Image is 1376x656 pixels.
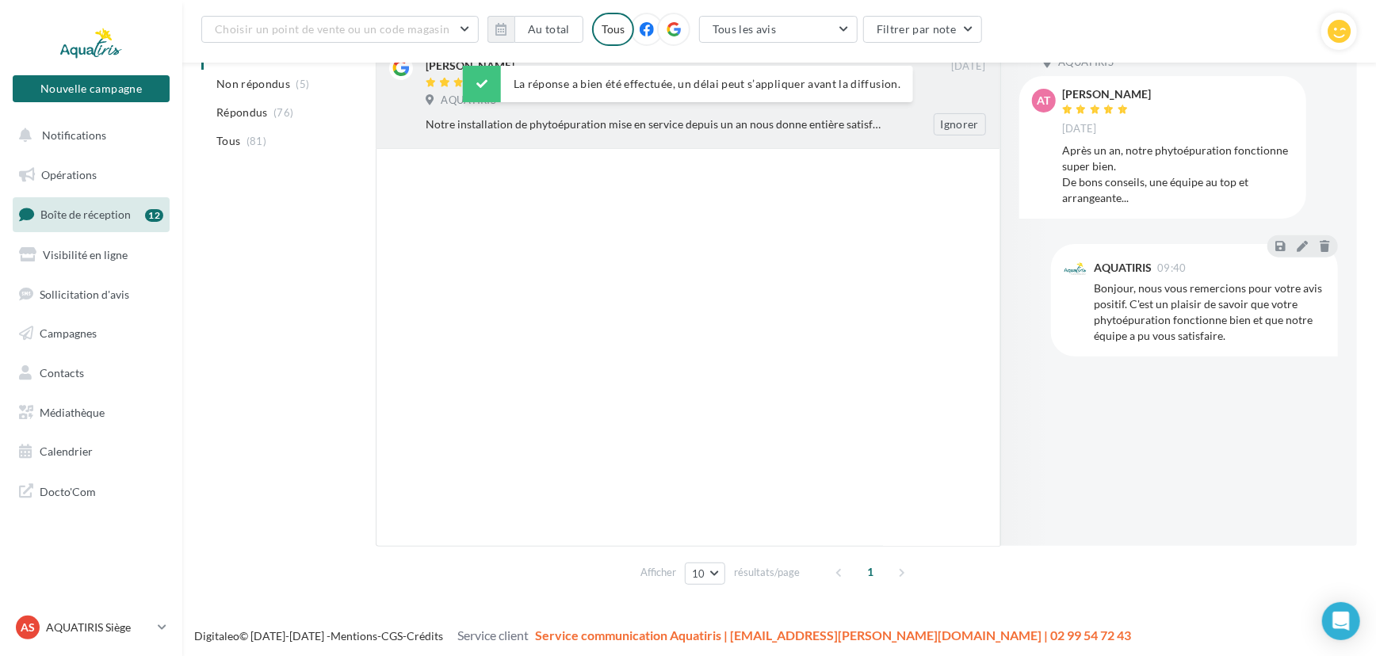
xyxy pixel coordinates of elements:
[1157,263,1187,273] span: 09:40
[407,629,443,643] a: Crédits
[10,238,173,272] a: Visibilité en ligne
[1094,262,1152,273] div: AQUATIRIS
[1094,280,1325,344] div: Bonjour, nous vous remercions pour votre avis positif. C'est un plaisir de savoir que votre phyto...
[934,113,986,135] button: Ignorer
[10,357,173,390] a: Contacts
[457,627,529,643] span: Service client
[40,406,105,419] span: Médiathèque
[215,22,449,36] span: Choisir un point de vente ou un code magasin
[216,133,240,149] span: Tous
[692,567,705,580] span: 10
[40,287,129,300] span: Sollicitation d'avis
[685,563,725,585] button: 10
[10,435,173,468] a: Calendrier
[201,16,479,43] button: Choisir un point de vente ou un code magasin
[40,366,84,379] span: Contacts
[10,197,173,231] a: Boîte de réception12
[863,16,983,43] button: Filtrer par note
[247,135,266,147] span: (81)
[13,75,170,102] button: Nouvelle campagne
[40,481,96,502] span: Docto'Com
[21,620,35,635] span: AS
[41,168,97,181] span: Opérations
[1062,143,1294,206] div: Après un an, notre phytoépuration fonctionne super bien. De bons conseils, une équipe au top et a...
[40,208,131,221] span: Boîte de réception
[40,326,97,340] span: Campagnes
[381,629,403,643] a: CGS
[331,629,377,643] a: Mentions
[10,317,173,350] a: Campagnes
[42,128,106,142] span: Notifications
[1322,602,1360,640] div: Open Intercom Messenger
[1038,93,1051,109] span: AT
[592,13,634,46] div: Tous
[46,620,151,635] p: AQUATIRIS Siège
[463,66,913,102] div: La réponse a bien été effectuée, un délai peut s’appliquer avant la diffusion.
[13,612,170,643] a: AS AQUATIRIS Siège
[951,59,986,74] span: [DATE]
[514,16,583,43] button: Au total
[640,565,676,580] span: Afficher
[43,248,128,261] span: Visibilité en ligne
[10,396,173,429] a: Médiathèque
[535,627,1131,643] span: Service communication Aquatiris | [EMAIL_ADDRESS][PERSON_NAME][DOMAIN_NAME] | 02 99 54 72 43
[10,158,173,192] a: Opérations
[296,78,310,90] span: (5)
[145,209,163,222] div: 12
[1062,122,1097,136] span: [DATE]
[194,629,1131,643] span: © [DATE]-[DATE] - - -
[487,16,583,43] button: Au total
[216,105,268,120] span: Répondus
[426,116,883,132] div: Notre installation de phytoépuration mise en service depuis un an nous donne entière satisfaction...
[40,444,93,458] span: Calendrier
[713,22,777,36] span: Tous les avis
[10,119,166,152] button: Notifications
[441,93,496,108] span: AQUATIRIS
[699,16,858,43] button: Tous les avis
[216,76,290,92] span: Non répondus
[1062,89,1151,100] div: [PERSON_NAME]
[1058,55,1114,70] span: AQUATIRIS
[858,559,884,585] span: 1
[273,106,293,119] span: (76)
[10,475,173,508] a: Docto'Com
[426,58,514,74] div: [PERSON_NAME]
[10,278,173,311] a: Sollicitation d'avis
[734,565,800,580] span: résultats/page
[194,629,239,643] a: Digitaleo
